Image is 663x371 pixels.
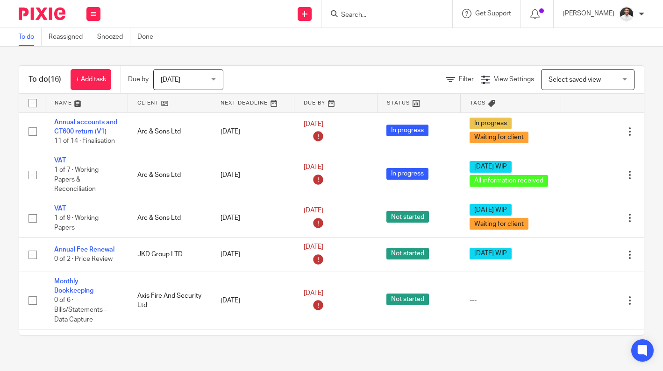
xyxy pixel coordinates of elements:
[619,7,634,21] img: dom%20slack.jpg
[386,168,428,180] span: In progress
[470,100,486,105] span: Tags
[54,119,117,135] a: Annual accounts and CT600 return (V1)
[563,9,614,18] p: [PERSON_NAME]
[19,7,65,20] img: Pixie
[459,76,474,83] span: Filter
[470,118,512,129] span: In progress
[128,238,211,272] td: JKD Group LTD
[386,211,429,223] span: Not started
[304,207,323,214] span: [DATE]
[549,77,601,83] span: Select saved view
[494,76,534,83] span: View Settings
[470,218,528,230] span: Waiting for client
[211,112,294,151] td: [DATE]
[54,205,66,212] a: VAT
[470,204,512,216] span: [DATE] WIP
[386,294,429,305] span: Not started
[48,76,61,83] span: (16)
[128,272,211,329] td: Axis Fire And Security Ltd
[49,28,90,46] a: Reassigned
[211,151,294,199] td: [DATE]
[128,75,149,84] p: Due by
[128,151,211,199] td: Arc & Sons Ltd
[211,272,294,329] td: [DATE]
[54,246,114,253] a: Annual Fee Renewal
[470,132,528,143] span: Waiting for client
[54,278,93,294] a: Monthly Bookkeeping
[470,161,512,173] span: [DATE] WIP
[54,167,99,192] span: 1 of 7 · Working Papers & Reconciliation
[97,28,130,46] a: Snoozed
[128,112,211,151] td: Arc & Sons Ltd
[128,199,211,237] td: Arc & Sons Ltd
[470,248,512,259] span: [DATE] WIP
[304,290,323,296] span: [DATE]
[304,121,323,127] span: [DATE]
[54,297,107,323] span: 0 of 6 · Bills/Statements - Data Capture
[54,256,113,263] span: 0 of 2 · Price Review
[71,69,111,90] a: + Add task
[340,11,424,20] input: Search
[54,215,99,231] span: 1 of 9 · Working Papers
[386,125,428,136] span: In progress
[304,164,323,171] span: [DATE]
[54,138,115,144] span: 11 of 14 · Finalisation
[19,28,42,46] a: To do
[470,296,551,305] div: ---
[137,28,160,46] a: Done
[386,248,429,259] span: Not started
[470,175,548,187] span: All information received
[54,157,66,164] a: VAT
[475,10,511,17] span: Get Support
[211,238,294,272] td: [DATE]
[29,75,61,84] h1: To do
[211,199,294,237] td: [DATE]
[304,244,323,250] span: [DATE]
[161,77,180,83] span: [DATE]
